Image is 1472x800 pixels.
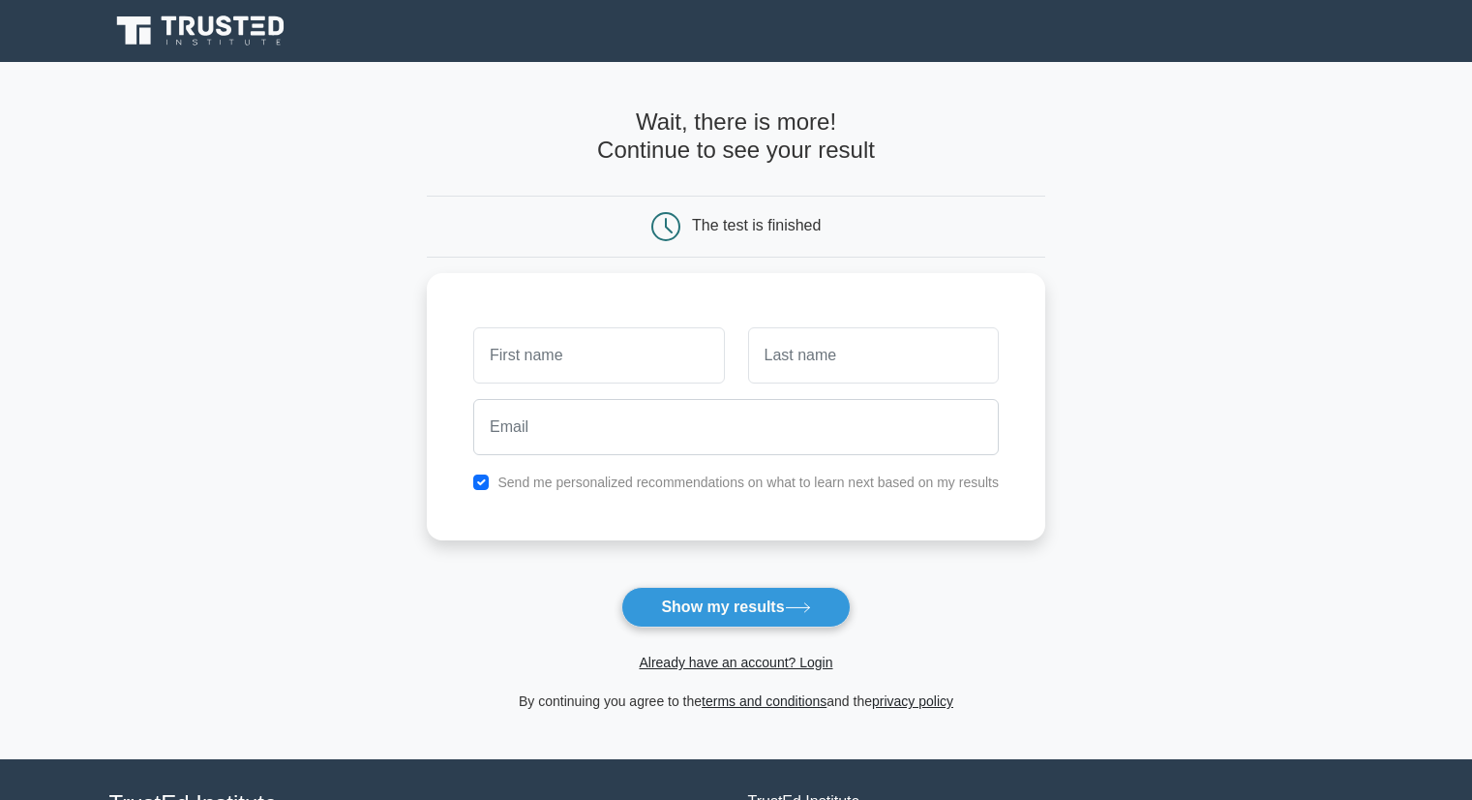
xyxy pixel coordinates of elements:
[639,655,832,670] a: Already have an account? Login
[473,327,724,384] input: First name
[427,108,1045,165] h4: Wait, there is more! Continue to see your result
[621,587,850,628] button: Show my results
[473,399,999,455] input: Email
[497,475,999,490] label: Send me personalized recommendations on what to learn next based on my results
[415,690,1057,713] div: By continuing you agree to the and the
[692,217,821,233] div: The test is finished
[702,693,826,709] a: terms and conditions
[872,693,953,709] a: privacy policy
[748,327,999,384] input: Last name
